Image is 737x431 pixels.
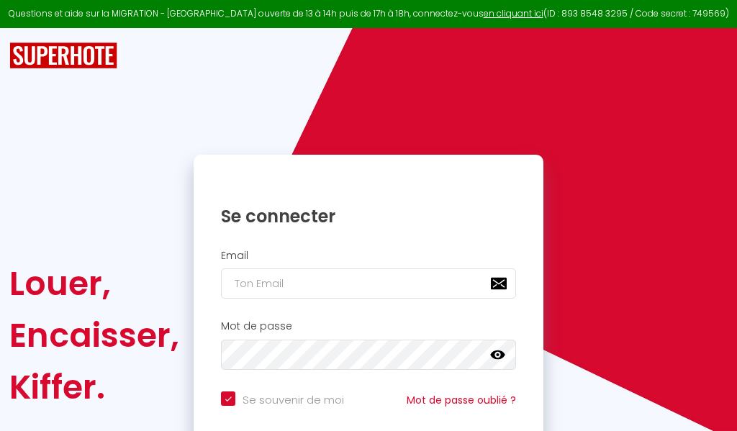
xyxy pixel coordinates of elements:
div: Kiffer. [9,361,179,413]
div: Encaisser, [9,309,179,361]
h2: Email [221,250,516,262]
a: en cliquant ici [484,7,543,19]
div: Louer, [9,258,179,309]
input: Ton Email [221,268,516,299]
img: SuperHote logo [9,42,117,69]
h2: Mot de passe [221,320,516,332]
a: Mot de passe oublié ? [407,393,516,407]
h1: Se connecter [221,205,516,227]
